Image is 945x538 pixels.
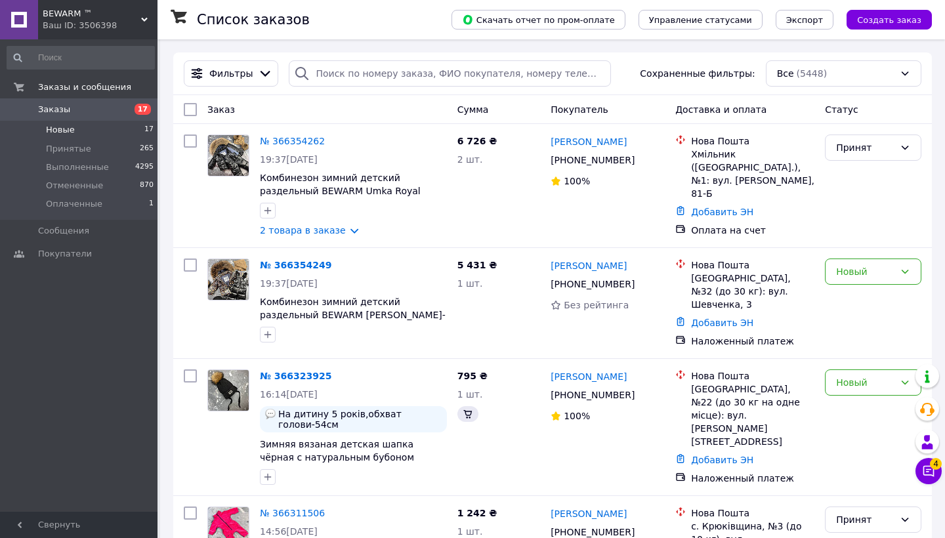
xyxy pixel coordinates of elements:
[260,225,346,236] a: 2 товара в заказе
[551,507,627,520] a: [PERSON_NAME]
[260,136,325,146] a: № 366354262
[836,140,894,155] div: Принят
[46,180,103,192] span: Отмененные
[457,104,489,115] span: Сумма
[135,161,154,173] span: 4295
[548,151,637,169] div: [PHONE_NUMBER]
[564,176,590,186] span: 100%
[548,275,637,293] div: [PHONE_NUMBER]
[564,411,590,421] span: 100%
[144,124,154,136] span: 17
[43,8,141,20] span: BEWARM ™
[149,198,154,210] span: 1
[38,248,92,260] span: Покупатели
[457,508,497,518] span: 1 242 ₴
[825,104,858,115] span: Статус
[38,225,89,237] span: Сообщения
[207,134,249,176] a: Фото товару
[260,439,414,476] a: Зимняя вязаная детская шапка чёрная с натуральным бубоном "Kid" Bewarm
[260,526,318,537] span: 14:56[DATE]
[691,472,814,485] div: Наложенный платеж
[777,67,794,80] span: Все
[457,389,483,400] span: 1 шт.
[551,370,627,383] a: [PERSON_NAME]
[135,104,151,115] span: 17
[208,135,249,176] img: Фото товару
[197,12,310,28] h1: Список заказов
[639,10,763,30] button: Управление статусами
[43,20,157,31] div: Ваш ID: 3506398
[640,67,755,80] span: Сохраненные фильтры:
[551,259,627,272] a: [PERSON_NAME]
[691,272,814,311] div: [GEOGRAPHIC_DATA], №32 (до 30 кг): вул. Шевченка, 3
[857,15,921,25] span: Создать заказ
[457,371,488,381] span: 795 ₴
[260,389,318,400] span: 16:14[DATE]
[260,154,318,165] span: 19:37[DATE]
[462,14,615,26] span: Скачать отчет по пром-оплате
[46,143,91,155] span: Принятые
[46,161,109,173] span: Выполненные
[209,67,253,80] span: Фильтры
[691,369,814,383] div: Нова Пошта
[691,335,814,348] div: Наложенный платеж
[457,526,483,537] span: 1 шт.
[930,458,942,470] span: 4
[207,369,249,411] a: Фото товару
[786,15,823,25] span: Экспорт
[260,173,421,209] a: Комбинезон зимний детский раздельный BEWARM Umka Royal Black 104-110
[691,148,814,200] div: Хмільник ([GEOGRAPHIC_DATA].), №1: вул. [PERSON_NAME], 81-Б
[46,124,75,136] span: Новые
[207,104,235,115] span: Заказ
[451,10,625,30] button: Скачать отчет по пром-оплате
[836,264,894,279] div: Новый
[691,224,814,237] div: Оплата на счет
[260,371,331,381] a: № 366323925
[691,507,814,520] div: Нова Пошта
[548,386,637,404] div: [PHONE_NUMBER]
[7,46,155,70] input: Поиск
[207,259,249,300] a: Фото товару
[776,10,833,30] button: Экспорт
[551,104,608,115] span: Покупатель
[836,512,894,527] div: Принят
[691,207,753,217] a: Добавить ЭН
[691,383,814,448] div: [GEOGRAPHIC_DATA], №22 (до 30 кг на одне місце): вул. [PERSON_NAME][STREET_ADDRESS]
[260,508,325,518] a: № 366311506
[691,259,814,272] div: Нова Пошта
[457,154,483,165] span: 2 шт.
[915,458,942,484] button: Чат с покупателем4
[46,198,102,210] span: Оплаченные
[551,135,627,148] a: [PERSON_NAME]
[260,297,446,333] a: Комбинезон зимний детский раздельный BEWARM [PERSON_NAME]-black 104-110
[847,10,932,30] button: Создать заказ
[836,375,894,390] div: Новый
[457,136,497,146] span: 6 726 ₴
[797,68,828,79] span: (5448)
[457,278,483,289] span: 1 шт.
[208,259,249,300] img: Фото товару
[691,318,753,328] a: Добавить ЭН
[649,15,752,25] span: Управление статусами
[833,14,932,24] a: Создать заказ
[208,370,249,411] img: Фото товару
[564,300,629,310] span: Без рейтинга
[140,143,154,155] span: 265
[289,60,611,87] input: Поиск по номеру заказа, ФИО покупателя, номеру телефона, Email, номеру накладной
[675,104,766,115] span: Доставка и оплата
[38,104,70,115] span: Заказы
[691,455,753,465] a: Добавить ЭН
[140,180,154,192] span: 870
[260,278,318,289] span: 19:37[DATE]
[260,260,331,270] a: № 366354249
[38,81,131,93] span: Заказы и сообщения
[457,260,497,270] span: 5 431 ₴
[691,134,814,148] div: Нова Пошта
[278,409,442,430] span: На дитину 5 років,обхват голови-54см
[265,409,276,419] img: :speech_balloon:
